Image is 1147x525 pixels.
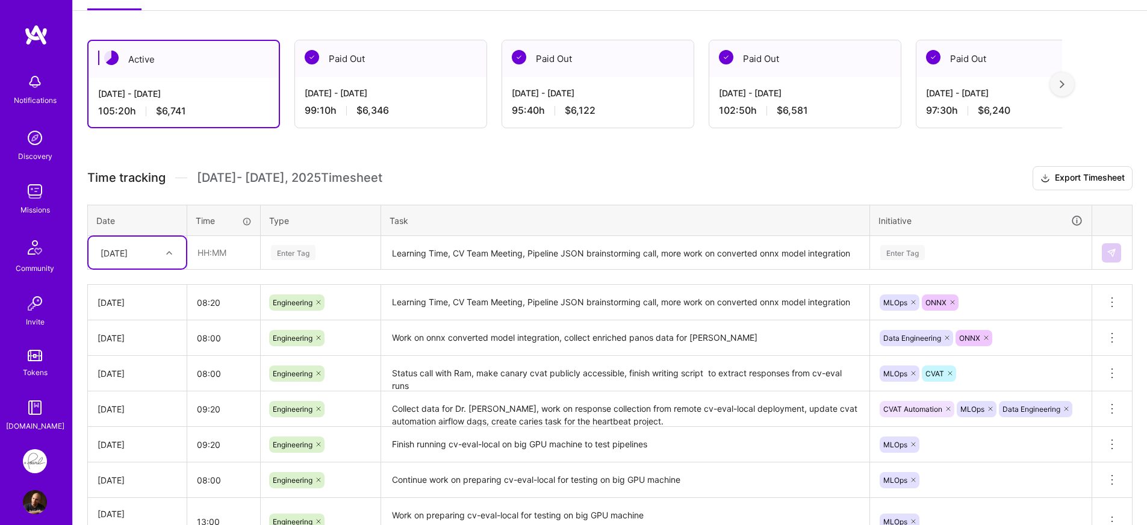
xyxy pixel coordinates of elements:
input: HH:MM [188,237,260,269]
div: 97:30 h [926,104,1098,117]
input: HH:MM [187,464,260,496]
div: [DATE] - [DATE] [98,87,269,100]
div: [DATE] - [DATE] [512,87,684,99]
div: Tokens [23,366,48,379]
div: [DATE] [101,246,128,259]
span: Engineering [273,334,312,343]
div: 102:50 h [719,104,891,117]
i: icon Download [1040,172,1050,185]
span: ONNX [959,334,980,343]
textarea: Continue work on preparing cv-eval-local for testing on big GPU machine [382,464,868,497]
img: bell [23,70,47,94]
span: $6,122 [565,104,595,117]
div: 105:20 h [98,105,269,117]
span: Engineering [273,476,312,485]
div: [DATE] [98,438,177,451]
div: Time [196,214,252,227]
div: Enter Tag [271,243,316,262]
div: 95:40 h [512,104,684,117]
img: guide book [23,396,47,420]
input: HH:MM [187,393,260,425]
div: [DOMAIN_NAME] [6,420,64,432]
span: Engineering [273,369,312,378]
img: Paid Out [305,50,319,64]
span: Data Engineering [1002,405,1060,414]
th: Task [381,205,870,236]
div: [DATE] [98,332,177,344]
span: CVAT [925,369,944,378]
textarea: Status call with Ram, make canary cvat publicly accessible, finish writing script to extract resp... [382,357,868,390]
div: Enter Tag [880,243,925,262]
div: Active [89,41,279,78]
img: Community [20,233,49,262]
div: [DATE] [98,367,177,380]
span: MLOps [883,476,907,485]
span: Time tracking [87,170,166,185]
span: MLOps [883,298,907,307]
span: CVAT Automation [883,405,942,414]
div: [DATE] [98,474,177,486]
div: Paid Out [295,40,486,77]
div: Initiative [878,214,1083,228]
div: Notifications [14,94,57,107]
div: [DATE] [98,508,177,520]
div: 99:10 h [305,104,477,117]
span: MLOps [883,440,907,449]
a: Pearl: ML Engineering Team [20,449,50,473]
div: Community [16,262,54,275]
img: Active [104,51,119,65]
a: User Avatar [20,490,50,514]
img: teamwork [23,179,47,203]
textarea: Learning Time, CV Team Meeting, Pipeline JSON brainstorming call, more work on converted onnx mod... [382,286,868,319]
div: [DATE] [98,296,177,309]
textarea: Finish running cv-eval-local on big GPU machine to test pipelines [382,428,868,461]
img: logo [24,24,48,46]
th: Date [88,205,187,236]
i: icon Chevron [166,250,172,256]
div: [DATE] - [DATE] [926,87,1098,99]
img: discovery [23,126,47,150]
span: MLOps [883,369,907,378]
span: Engineering [273,440,312,449]
textarea: Collect data for Dr. [PERSON_NAME], work on response collection from remote cv-eval-local deploym... [382,393,868,426]
span: ONNX [925,298,947,307]
div: [DATE] - [DATE] [719,87,891,99]
div: [DATE] - [DATE] [305,87,477,99]
button: Export Timesheet [1033,166,1133,190]
span: Engineering [273,298,312,307]
img: Paid Out [926,50,940,64]
span: Engineering [273,405,312,414]
div: Discovery [18,150,52,163]
span: $6,240 [978,104,1010,117]
img: right [1060,80,1065,89]
input: HH:MM [187,287,260,318]
img: Pearl: ML Engineering Team [23,449,47,473]
div: Paid Out [502,40,694,77]
div: Missions [20,203,50,216]
span: MLOps [960,405,984,414]
div: [DATE] [98,403,177,415]
input: HH:MM [187,429,260,461]
img: Paid Out [512,50,526,64]
img: User Avatar [23,490,47,514]
input: HH:MM [187,322,260,354]
img: tokens [28,350,42,361]
input: HH:MM [187,358,260,390]
div: Paid Out [709,40,901,77]
span: Data Engineering [883,334,941,343]
th: Type [261,205,381,236]
div: Invite [26,315,45,328]
span: $6,741 [156,105,186,117]
img: Paid Out [719,50,733,64]
span: $6,346 [356,104,389,117]
img: Submit [1107,248,1116,258]
span: [DATE] - [DATE] , 2025 Timesheet [197,170,382,185]
textarea: Work on onnx converted model integration, collect enriched panos data for [PERSON_NAME] [382,322,868,355]
div: Paid Out [916,40,1108,77]
img: Invite [23,291,47,315]
span: $6,581 [777,104,808,117]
